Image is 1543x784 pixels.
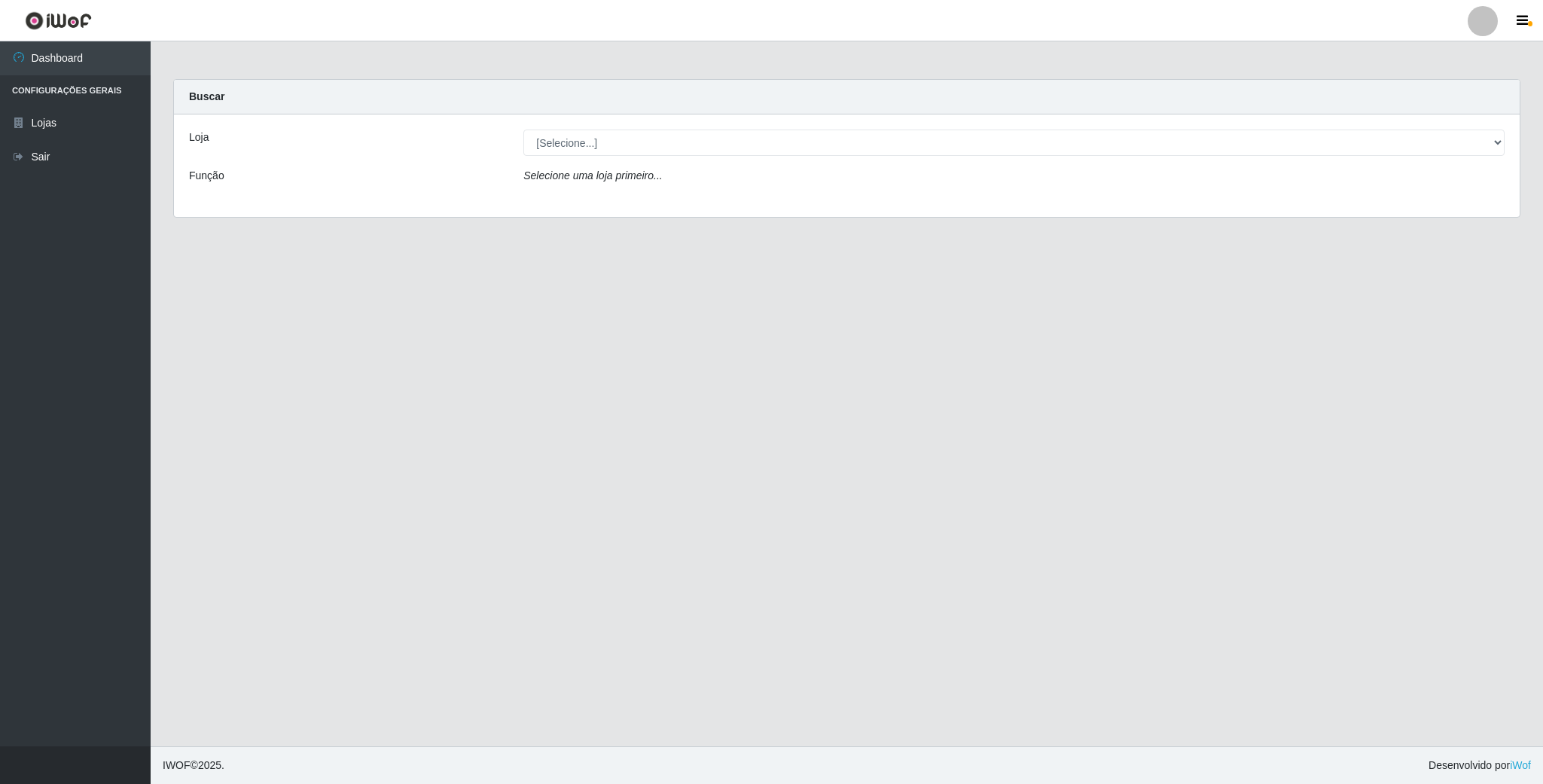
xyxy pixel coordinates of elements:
span: IWOF [163,759,191,771]
span: © 2025 . [163,758,224,773]
strong: Buscar [189,90,224,102]
label: Loja [189,130,209,145]
img: CoreUI Logo [25,11,92,30]
i: Selecione uma loja primeiro... [523,169,662,182]
label: Função [189,168,224,184]
a: iWof [1510,759,1531,771]
span: Desenvolvido por [1429,758,1531,773]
